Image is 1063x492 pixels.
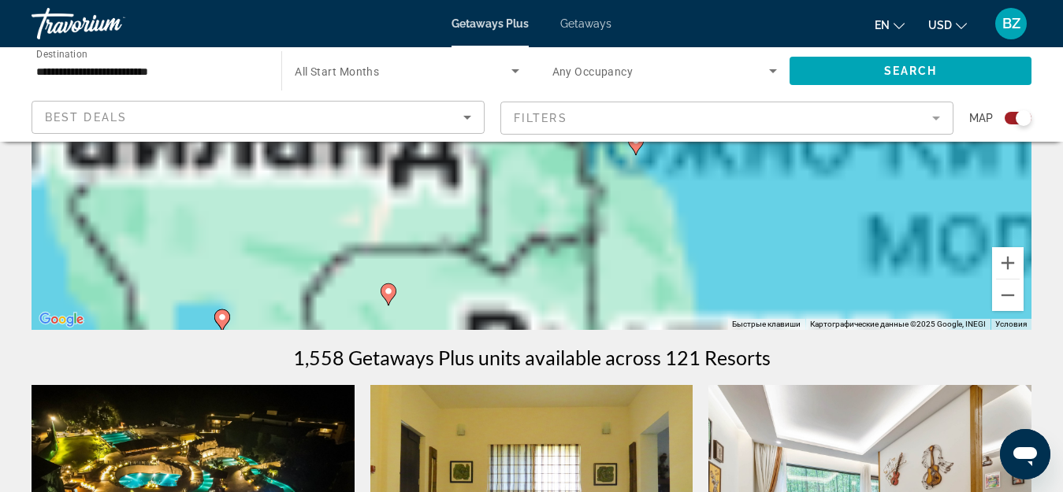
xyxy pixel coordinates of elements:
button: Filter [500,101,953,135]
button: Change currency [928,13,967,36]
img: Google [35,309,87,330]
mat-select: Sort by [45,108,471,127]
button: Увеличить [992,247,1024,279]
button: Уменьшить [992,279,1024,311]
a: Getaways [560,17,611,30]
span: All Start Months [295,65,379,78]
span: Best Deals [45,111,127,124]
a: Условия (ссылка откроется в новой вкладке) [995,320,1027,328]
span: Map [969,107,993,129]
span: USD [928,19,952,31]
span: en [875,19,890,31]
span: Destination [36,48,87,59]
span: Any Occupancy [552,65,634,78]
span: Search [884,65,938,77]
button: User Menu [991,7,1031,40]
button: Search [790,57,1031,85]
a: Открыть эту область в Google Картах (в новом окне) [35,309,87,330]
a: Getaways Plus [452,17,529,30]
iframe: Кнопка запуска окна обмена сообщениями [1000,429,1050,479]
h1: 1,558 Getaways Plus units available across 121 Resorts [293,346,771,369]
a: Travorium [32,3,189,44]
button: Быстрые клавиши [732,319,801,330]
span: BZ [1002,16,1020,31]
button: Change language [875,13,905,36]
span: Картографические данные ©2025 Google, INEGI [810,320,986,328]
